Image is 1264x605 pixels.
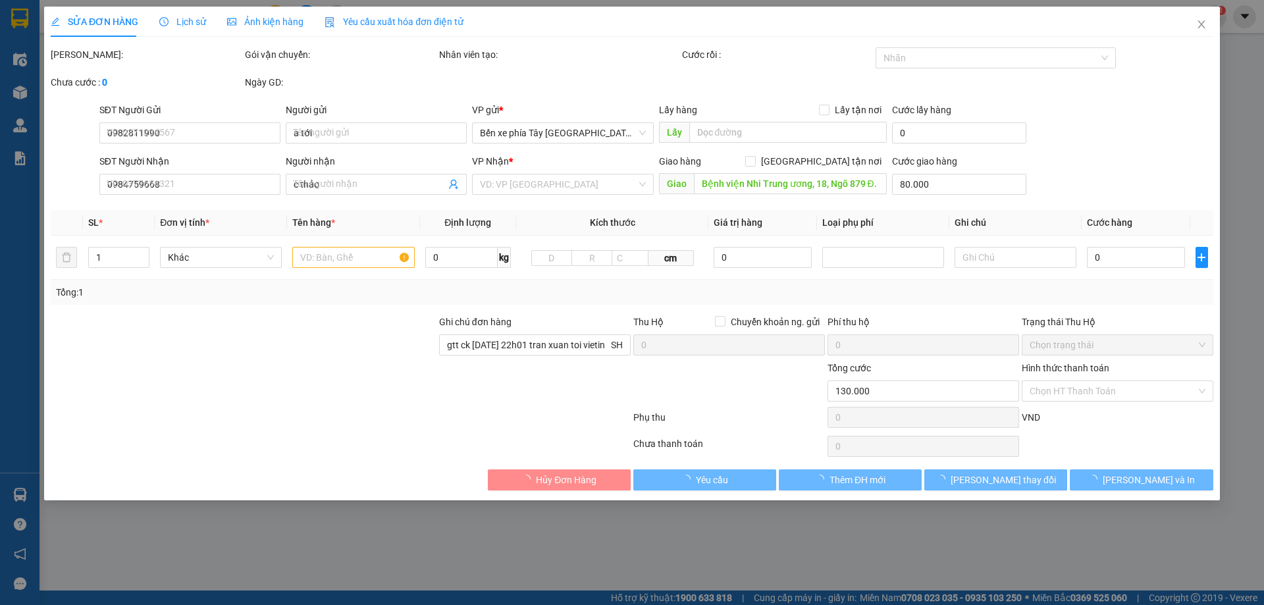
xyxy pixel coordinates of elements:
div: SĐT Người Gửi [99,103,280,117]
div: Chưa cước : [51,75,242,90]
span: Định lượng [444,217,491,228]
input: R [571,250,612,266]
span: Lịch sử [159,16,206,27]
span: Thu Hộ [633,317,664,327]
span: Bến xe phía Tây Thanh Hóa [481,123,646,143]
span: Cước hàng [1088,217,1133,228]
div: VP gửi [473,103,654,117]
span: plus [1196,252,1207,263]
span: Kích thước [590,217,635,228]
div: Phí thu hộ [828,315,1019,334]
div: Ngày GD: [245,75,436,90]
button: Hủy Đơn Hàng [488,469,631,490]
span: loading [936,475,951,484]
span: Giao hàng [659,156,701,167]
span: [PERSON_NAME] và In [1103,473,1195,487]
div: Nhân viên tạo: [439,47,679,62]
button: Yêu cầu [633,469,776,490]
span: Lấy hàng [659,105,697,115]
span: user-add [449,179,460,190]
input: Dọc đường [689,122,887,143]
span: loading [815,475,829,484]
div: Tổng: 1 [56,285,488,300]
span: VP Nhận [473,156,510,167]
input: Ghi chú đơn hàng [439,334,631,355]
div: Gói vận chuyển: [245,47,436,62]
button: [PERSON_NAME] và In [1070,469,1213,490]
span: clock-circle [159,17,169,26]
img: icon [325,17,335,28]
button: delete [56,247,77,268]
span: Khác [169,248,275,267]
span: Lấy [659,122,689,143]
label: Cước lấy hàng [892,105,951,115]
span: Thêm ĐH mới [829,473,885,487]
th: Loại phụ phí [817,210,949,236]
th: Ghi chú [949,210,1082,236]
span: [GEOGRAPHIC_DATA] tận nơi [756,154,887,169]
input: VD: Bàn, Ghế [293,247,415,268]
span: Lấy tận nơi [829,103,887,117]
span: Đơn vị tính [161,217,210,228]
div: Người gửi [286,103,467,117]
span: loading [681,475,696,484]
span: picture [227,17,236,26]
button: plus [1196,247,1208,268]
button: Thêm ĐH mới [779,469,922,490]
span: cm [648,250,693,266]
button: [PERSON_NAME] thay đổi [924,469,1067,490]
div: Phụ thu [632,410,826,433]
label: Cước giao hàng [892,156,957,167]
b: 0 [102,77,107,88]
input: Cước giao hàng [892,174,1026,195]
input: Ghi Chú [955,247,1076,268]
span: loading [521,475,536,484]
label: Ghi chú đơn hàng [439,317,512,327]
input: Cước lấy hàng [892,122,1026,144]
span: Hủy Đơn Hàng [536,473,596,487]
span: Giá trị hàng [714,217,763,228]
span: Tổng cước [828,363,871,373]
span: SL [88,217,99,228]
input: C [612,250,648,266]
span: kg [498,247,511,268]
span: Ảnh kiện hàng [227,16,303,27]
span: SỬA ĐƠN HÀNG [51,16,138,27]
div: SĐT Người Nhận [99,154,280,169]
div: Chưa thanh toán [632,436,826,460]
span: loading [1088,475,1103,484]
span: Yêu cầu [696,473,728,487]
span: close [1196,19,1207,30]
span: Chọn trạng thái [1030,335,1205,355]
label: Hình thức thanh toán [1022,363,1109,373]
input: D [531,250,572,266]
button: Close [1183,7,1220,43]
div: Trạng thái Thu Hộ [1022,315,1213,329]
div: Cước rồi : [682,47,874,62]
div: [PERSON_NAME]: [51,47,242,62]
input: Dọc đường [694,173,887,194]
span: VND [1022,412,1040,423]
span: Yêu cầu xuất hóa đơn điện tử [325,16,463,27]
div: Người nhận [286,154,467,169]
span: Giao [659,173,694,194]
span: Chuyển khoản ng. gửi [725,315,825,329]
span: Tên hàng [293,217,336,228]
span: edit [51,17,60,26]
span: [PERSON_NAME] thay đổi [951,473,1056,487]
